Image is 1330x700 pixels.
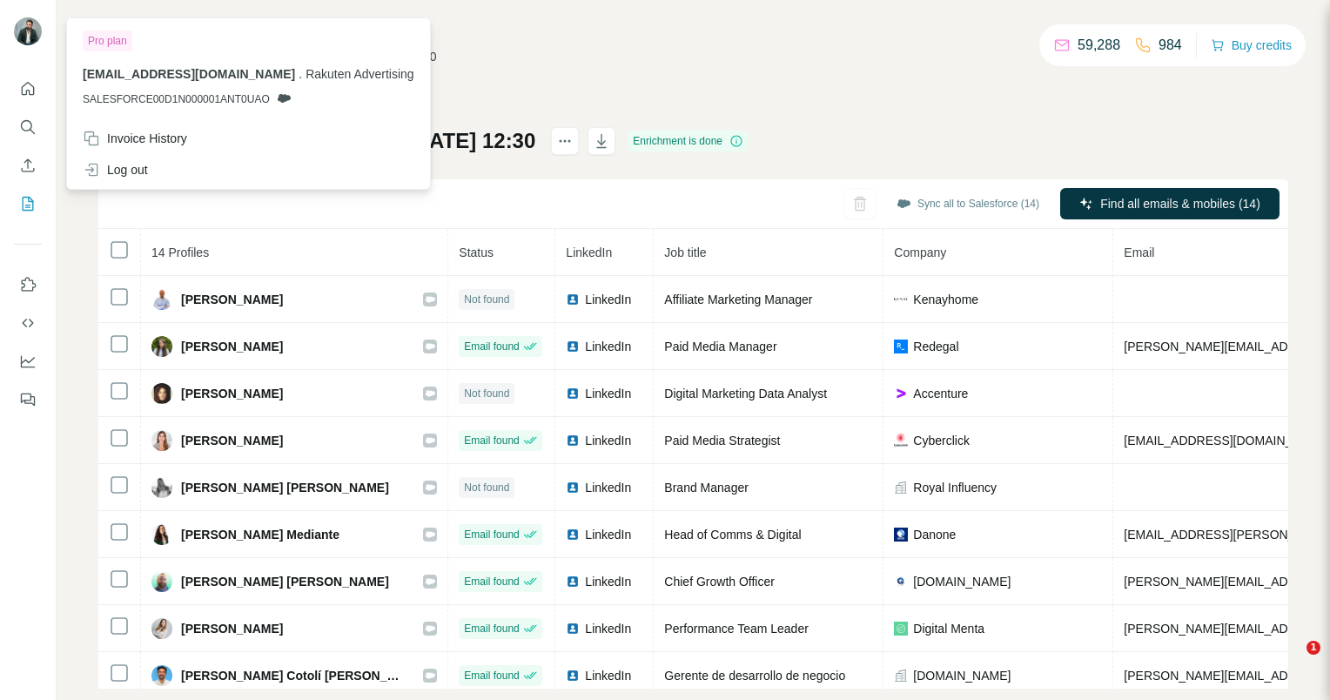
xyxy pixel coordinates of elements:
[664,387,827,400] span: Digital Marketing Data Analyst
[14,188,42,219] button: My lists
[464,339,519,354] span: Email found
[1211,33,1292,57] button: Buy credits
[306,67,414,81] span: Rakuten Advertising
[14,346,42,377] button: Dashboard
[14,384,42,415] button: Feedback
[151,336,172,357] img: Avatar
[1306,641,1320,655] span: 1
[1124,434,1330,448] span: [EMAIL_ADDRESS][DOMAIN_NAME]
[913,291,978,308] span: Kenayhome
[913,338,958,355] span: Redegal
[566,434,580,448] img: LinkedIn logo
[585,479,631,496] span: LinkedIn
[894,434,908,447] img: company-logo
[894,528,908,542] img: company-logo
[913,385,968,402] span: Accenture
[551,127,579,155] button: actions
[566,387,580,400] img: LinkedIn logo
[14,73,42,104] button: Quick start
[151,289,172,310] img: Avatar
[464,527,519,542] span: Email found
[894,246,946,259] span: Company
[664,434,780,448] span: Paid Media Strategist
[585,338,631,355] span: LinkedIn
[14,269,42,300] button: Use Surfe on LinkedIn
[83,91,270,107] span: SALESFORCE00D1N000001ANT0UAO
[464,480,509,495] span: Not found
[566,622,580,636] img: LinkedIn logo
[14,150,42,181] button: Enrich CSV
[1100,195,1260,212] span: Find all emails & mobiles (14)
[14,307,42,339] button: Use Surfe API
[181,573,389,590] span: [PERSON_NAME] [PERSON_NAME]
[181,526,339,543] span: [PERSON_NAME] Mediante
[566,528,580,542] img: LinkedIn logo
[913,667,1011,684] span: [DOMAIN_NAME]
[566,246,612,259] span: LinkedIn
[83,161,148,178] div: Log out
[913,526,956,543] span: Danone
[83,30,132,51] div: Pro plan
[913,573,1011,590] span: [DOMAIN_NAME]
[585,620,631,637] span: LinkedIn
[151,571,172,592] img: Avatar
[464,668,519,683] span: Email found
[181,385,283,402] span: [PERSON_NAME]
[299,67,302,81] span: .
[83,130,187,147] div: Invoice History
[151,665,172,686] img: Avatar
[894,575,908,589] img: company-logo
[566,340,580,353] img: LinkedIn logo
[664,575,775,589] span: Chief Growth Officer
[151,383,172,404] img: Avatar
[913,479,997,496] span: Royal Influency
[1159,35,1182,56] p: 984
[894,340,908,353] img: company-logo
[566,575,580,589] img: LinkedIn logo
[464,433,519,448] span: Email found
[585,385,631,402] span: LinkedIn
[1060,188,1280,219] button: Find all emails & mobiles (14)
[14,111,42,143] button: Search
[151,524,172,545] img: Avatar
[566,293,580,306] img: LinkedIn logo
[464,574,519,589] span: Email found
[585,291,631,308] span: LinkedIn
[566,481,580,495] img: LinkedIn logo
[181,667,406,684] span: [PERSON_NAME] Cotolí [PERSON_NAME]
[585,667,631,684] span: LinkedIn
[566,669,580,683] img: LinkedIn logo
[181,620,283,637] span: [PERSON_NAME]
[464,386,509,401] span: Not found
[464,292,509,307] span: Not found
[151,430,172,451] img: Avatar
[894,387,908,400] img: company-logo
[664,622,809,636] span: Performance Team Leader
[14,17,42,45] img: Avatar
[585,432,631,449] span: LinkedIn
[181,338,283,355] span: [PERSON_NAME]
[1124,246,1154,259] span: Email
[83,67,295,81] span: [EMAIL_ADDRESS][DOMAIN_NAME]
[1271,641,1313,683] iframe: Intercom live chat
[628,131,749,151] div: Enrichment is done
[664,481,749,495] span: Brand Manager
[664,293,812,306] span: Affiliate Marketing Manager
[913,620,984,637] span: Digital Menta
[664,528,801,542] span: Head of Comms & Digital
[664,246,706,259] span: Job title
[913,432,970,449] span: Cyberclick
[664,669,845,683] span: Gerente de desarrollo de negocio
[664,340,776,353] span: Paid Media Manager
[151,477,172,498] img: Avatar
[459,246,494,259] span: Status
[894,298,908,300] img: company-logo
[181,291,283,308] span: [PERSON_NAME]
[181,479,389,496] span: [PERSON_NAME] [PERSON_NAME]
[151,618,172,639] img: Avatar
[181,432,283,449] span: [PERSON_NAME]
[1078,35,1120,56] p: 59,288
[585,573,631,590] span: LinkedIn
[151,246,209,259] span: 14 Profiles
[894,622,908,636] img: company-logo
